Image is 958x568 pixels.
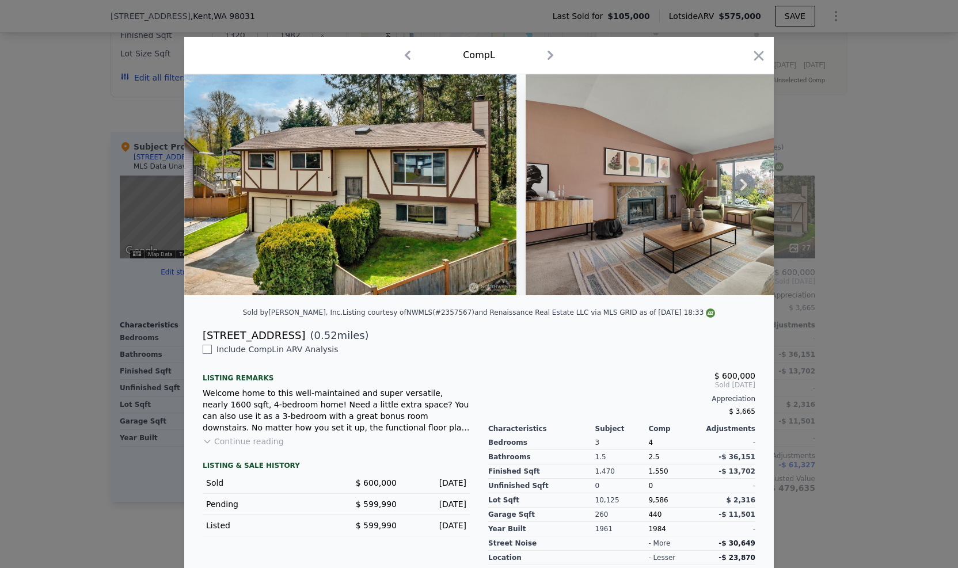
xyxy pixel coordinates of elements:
[356,500,397,509] span: $ 599,990
[648,450,702,464] div: 2.5
[184,74,516,295] img: Property Img
[702,436,755,450] div: -
[718,453,755,461] span: -$ 36,151
[488,436,595,450] div: Bedrooms
[243,308,343,317] div: Sold by [PERSON_NAME], Inc .
[718,510,755,519] span: -$ 11,501
[343,308,715,317] div: Listing courtesy of NWMLS (#2357567) and Renaissance Real Estate LLC via MLS GRID as of [DATE] 18:33
[595,450,649,464] div: 1.5
[729,407,755,415] span: $ 3,665
[488,380,755,390] span: Sold [DATE]
[488,536,595,551] div: street noise
[526,74,857,295] img: Property Img
[648,467,668,475] span: 1,550
[203,387,470,433] div: Welcome home to this well-maintained and super versatile, nearly 1600 sqft, 4-bedroom home! Need ...
[595,424,649,433] div: Subject
[314,329,337,341] span: 0.52
[648,482,653,490] span: 0
[305,327,368,344] span: ( miles)
[463,48,495,62] div: Comp L
[714,371,755,380] span: $ 600,000
[595,436,649,450] div: 3
[488,394,755,403] div: Appreciation
[488,479,595,493] div: Unfinished Sqft
[206,520,327,531] div: Listed
[702,479,755,493] div: -
[648,522,702,536] div: 1984
[648,439,653,447] span: 4
[488,493,595,508] div: Lot Sqft
[648,510,662,519] span: 440
[648,553,675,562] div: - lesser
[488,522,595,536] div: Year Built
[648,539,670,548] div: - more
[718,539,755,547] span: -$ 30,649
[488,551,595,565] div: location
[212,345,343,354] span: Include Comp L in ARV Analysis
[706,308,715,318] img: NWMLS Logo
[406,498,466,510] div: [DATE]
[648,424,702,433] div: Comp
[727,496,755,504] span: $ 2,316
[203,436,284,447] button: Continue reading
[488,464,595,479] div: Finished Sqft
[702,522,755,536] div: -
[356,478,397,487] span: $ 600,000
[702,424,755,433] div: Adjustments
[406,520,466,531] div: [DATE]
[595,493,649,508] div: 10,125
[595,522,649,536] div: 1961
[488,508,595,522] div: Garage Sqft
[203,461,470,472] div: LISTING & SALE HISTORY
[488,450,595,464] div: Bathrooms
[595,479,649,493] div: 0
[595,508,649,522] div: 260
[203,327,305,344] div: [STREET_ADDRESS]
[718,554,755,562] span: -$ 23,870
[356,521,397,530] span: $ 599,990
[488,424,595,433] div: Characteristics
[718,467,755,475] span: -$ 13,702
[206,477,327,489] div: Sold
[203,364,470,383] div: Listing remarks
[406,477,466,489] div: [DATE]
[206,498,327,510] div: Pending
[595,464,649,479] div: 1,470
[648,496,668,504] span: 9,586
